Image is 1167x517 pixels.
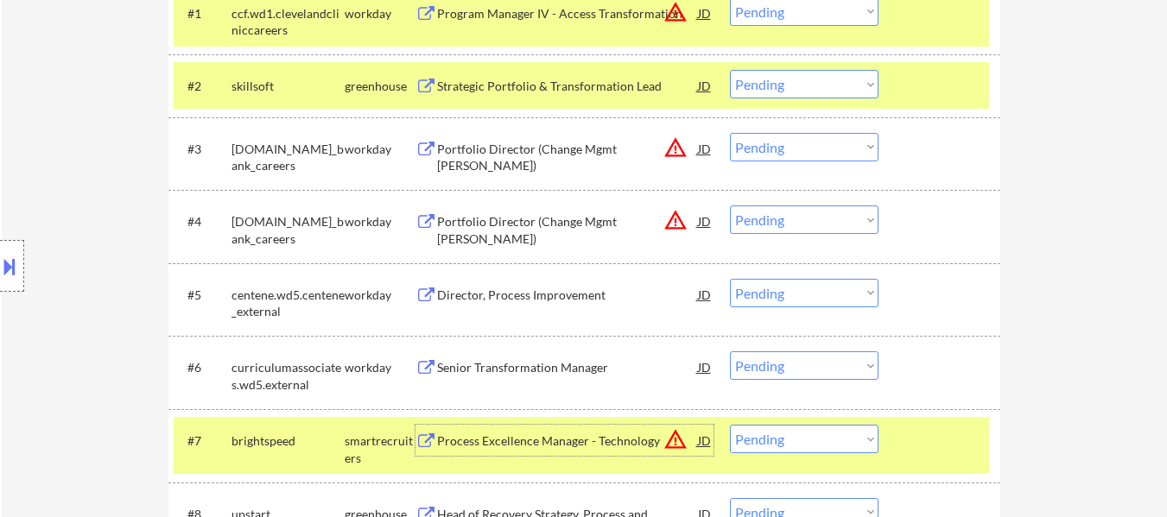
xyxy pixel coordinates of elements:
[696,279,714,310] div: JD
[696,425,714,456] div: JD
[696,205,714,236] div: JD
[437,78,698,95] div: Strategic Portfolio & Transformation Lead
[231,432,345,450] div: brightspeed
[437,141,698,174] div: Portfolio Director (Change Mgmt [PERSON_NAME])
[437,359,698,376] div: Senior Transformation Manager
[696,133,714,164] div: JD
[437,432,698,450] div: Process Excellence Manager - Technology
[345,287,415,304] div: workday
[345,213,415,230] div: workday
[437,5,698,22] div: ​Program Manager IV - Access Transformation
[345,359,415,376] div: workday
[437,287,698,304] div: Director, Process Improvement
[437,213,698,247] div: Portfolio Director (Change Mgmt [PERSON_NAME])
[663,427,688,451] button: warning_amber
[187,432,218,450] div: #7
[187,5,218,22] div: #1
[231,78,345,95] div: skillsoft
[231,5,345,39] div: ccf.wd1.clevelandcliniccareers
[187,78,218,95] div: #2
[696,70,714,101] div: JD
[663,136,688,160] button: warning_amber
[696,351,714,382] div: JD
[345,78,415,95] div: greenhouse
[345,141,415,158] div: workday
[345,432,415,466] div: smartrecruiters
[345,5,415,22] div: workday
[663,208,688,232] button: warning_amber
